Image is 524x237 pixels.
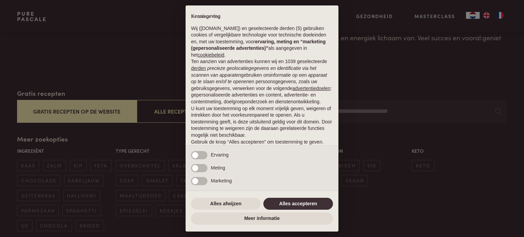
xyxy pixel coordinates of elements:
span: Ervaring [211,152,229,158]
button: Meer informatie [191,212,333,225]
p: U kunt uw toestemming op elk moment vrijelijk geven, weigeren of intrekken door het voorkeurenpan... [191,105,333,139]
p: Wij ([DOMAIN_NAME]) en geselecteerde derden (5) gebruiken cookies of vergelijkbare technologie vo... [191,25,333,59]
h2: Kennisgeving [191,14,333,20]
button: derden [191,65,206,72]
button: Alles accepteren [263,198,333,210]
a: cookiebeleid [198,52,224,58]
em: precieze geolocatiegegevens en identificatie via het scannen van apparaten [191,65,316,78]
button: advertentiedoelen [292,85,330,92]
em: informatie op een apparaat op te slaan en/of te openen [191,72,327,85]
p: Gebruik de knop “Alles accepteren” om toestemming te geven. Gebruik de knop “Alles afwijzen” om d... [191,139,333,159]
span: Marketing [211,178,232,183]
span: Meting [211,165,225,171]
button: Alles afwijzen [191,198,261,210]
p: Ten aanzien van advertenties kunnen wij en 1039 geselecteerde gebruiken om en persoonsgegevens, z... [191,58,333,105]
strong: ervaring, meting en “marketing (gepersonaliseerde advertenties)” [191,39,325,51]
